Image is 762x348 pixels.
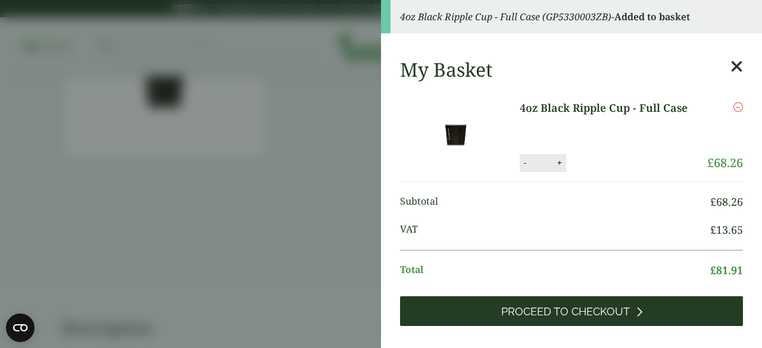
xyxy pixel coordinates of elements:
button: Open CMP widget [6,313,35,342]
span: Proceed to Checkout [501,305,630,318]
button: + [554,158,566,168]
bdi: 81.91 [710,263,743,277]
strong: Added to basket [614,10,690,23]
h2: My Basket [400,58,492,81]
span: Total [400,262,710,278]
a: Proceed to Checkout [400,296,743,326]
span: £ [707,155,714,171]
button: - [520,158,530,168]
a: 4oz Black Ripple Cup - Full Case [520,100,698,116]
span: £ [710,263,716,277]
span: Subtotal [400,194,710,210]
em: 4oz Black Ripple Cup - Full Case (GP5330003ZB) [400,10,611,23]
img: 4oz Black Ripple Cups-Full Case of-0 [402,100,510,171]
bdi: 68.26 [707,155,743,171]
span: £ [710,195,716,209]
span: £ [710,222,716,237]
bdi: 68.26 [710,195,743,209]
a: Remove this item [733,100,743,114]
span: VAT [400,222,710,238]
bdi: 13.65 [710,222,743,237]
